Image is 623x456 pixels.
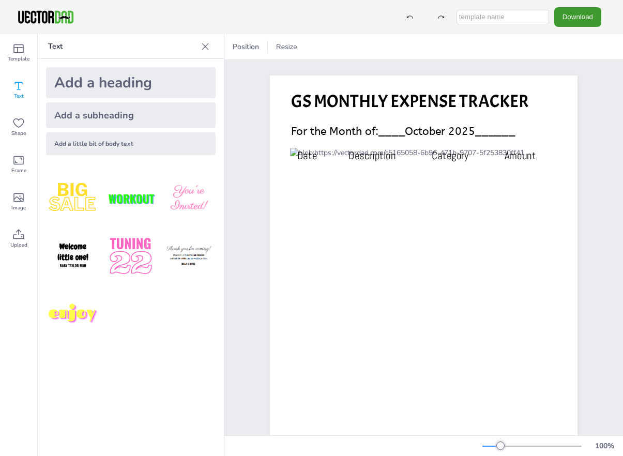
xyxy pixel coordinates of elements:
button: Resize [272,39,301,55]
div: Add a little bit of body text [46,132,216,155]
span: Category [432,148,468,162]
img: BBMXfK6.png [162,172,216,225]
span: Date [297,148,317,162]
img: VectorDad-1.png [17,9,75,25]
img: GNLDUe7.png [46,230,100,283]
span: Amount [505,148,536,162]
img: M7yqmqo.png [46,287,100,341]
img: style1.png [46,172,100,225]
span: Template [8,55,29,63]
div: 100 % [592,441,617,451]
input: template name [457,10,549,24]
span: Position [231,42,261,52]
span: Upload [10,241,27,249]
div: Add a heading [46,67,216,98]
img: K4iXMrW.png [162,230,216,283]
img: XdJCRjX.png [104,172,158,225]
span: GS MONTHLY EXPENSE TRACKER [291,90,529,112]
div: Add a subheading [46,102,216,128]
span: Image [11,204,26,212]
button: Download [554,7,601,26]
p: Text [48,34,197,59]
span: Frame [11,166,26,175]
img: 1B4LbXY.png [104,230,158,283]
span: Description [348,148,396,162]
span: For the Month of:____October 2025______ [291,125,515,138]
span: Shape [11,129,26,138]
span: Text [14,92,24,100]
